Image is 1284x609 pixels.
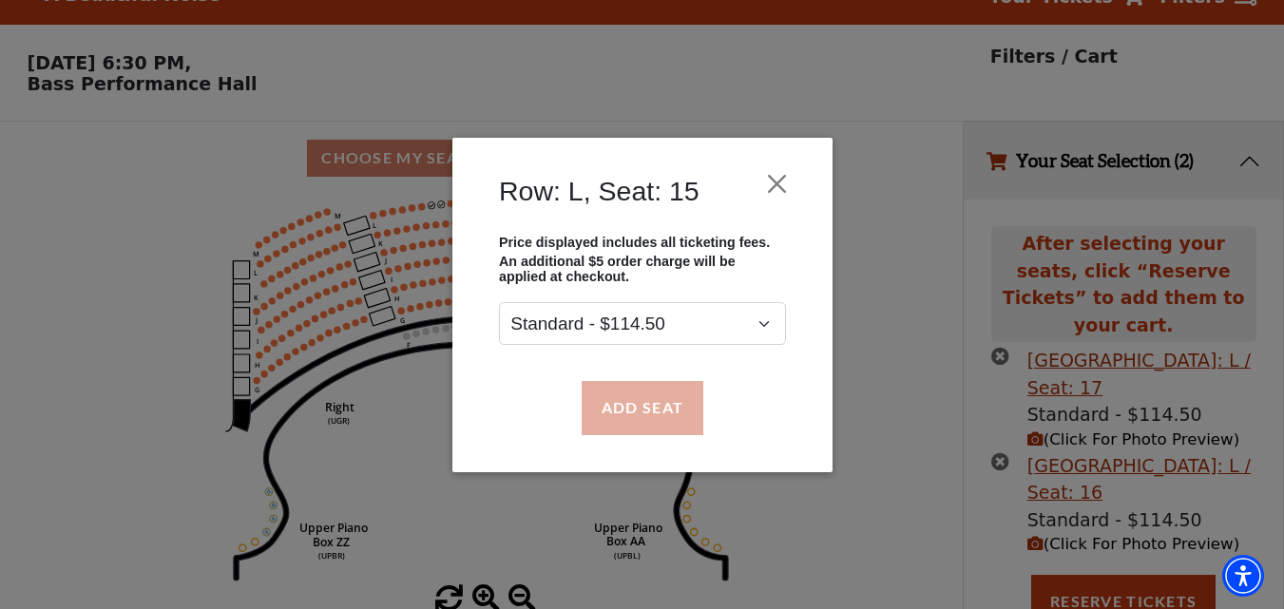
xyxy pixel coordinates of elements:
[1222,555,1264,597] div: Accessibility Menu
[758,165,795,201] button: Close
[499,234,786,249] p: Price displayed includes all ticketing fees.
[499,254,786,284] p: An additional $5 order charge will be applied at checkout.
[581,381,702,434] button: Add Seat
[499,175,699,207] h4: Row: L, Seat: 15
